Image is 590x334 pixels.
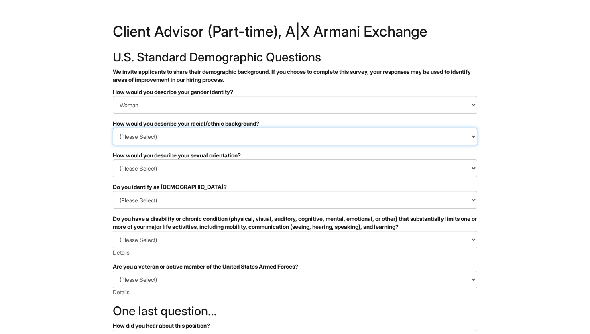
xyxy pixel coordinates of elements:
[113,96,477,114] select: How would you describe your gender identity?
[113,191,477,209] select: Do you identify as transgender?
[113,231,477,248] select: Do you have a disability or chronic condition (physical, visual, auditory, cognitive, mental, emo...
[113,159,477,177] select: How would you describe your sexual orientation?
[113,289,130,295] a: Details
[113,322,477,330] div: How did you hear about this position?
[113,263,477,271] div: Are you a veteran or active member of the United States Armed Forces?
[113,304,477,318] h2: One last question…
[113,51,477,64] h2: U.S. Standard Demographic Questions
[113,151,477,159] div: How would you describe your sexual orientation?
[113,128,477,145] select: How would you describe your racial/ethnic background?
[113,88,477,96] div: How would you describe your gender identity?
[113,249,130,256] a: Details
[113,120,477,128] div: How would you describe your racial/ethnic background?
[113,271,477,288] select: Are you a veteran or active member of the United States Armed Forces?
[113,183,477,191] div: Do you identify as [DEMOGRAPHIC_DATA]?
[113,68,477,84] p: We invite applicants to share their demographic background. If you choose to complete this survey...
[113,24,477,43] h1: Client Advisor (Part-time), A|X Armani Exchange
[113,215,477,231] div: Do you have a disability or chronic condition (physical, visual, auditory, cognitive, mental, emo...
